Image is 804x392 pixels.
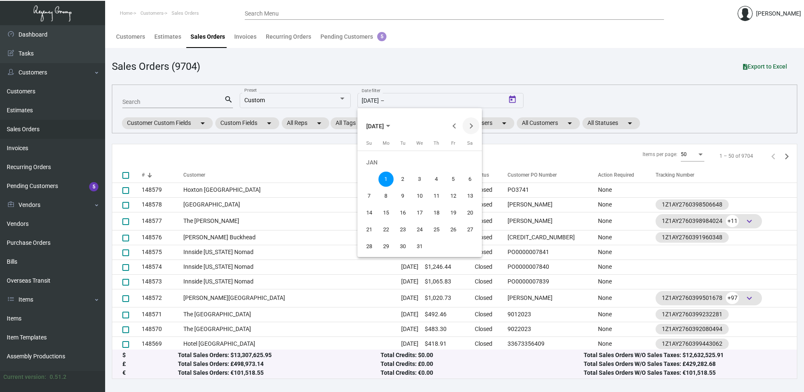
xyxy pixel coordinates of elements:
[395,205,410,220] div: 16
[416,140,423,146] span: We
[378,238,394,255] button: January 29, 2024
[361,154,479,171] td: JAN
[445,221,462,238] button: January 26, 2024
[412,172,427,187] div: 3
[411,221,428,238] button: January 24, 2024
[446,117,463,134] button: Previous month
[378,221,394,238] button: January 22, 2024
[378,239,394,254] div: 29
[394,221,411,238] button: January 23, 2024
[378,188,394,204] div: 8
[451,140,455,146] span: Fr
[411,238,428,255] button: January 31, 2024
[394,171,411,188] button: January 2, 2024
[366,140,372,146] span: Su
[394,188,411,204] button: January 9, 2024
[446,172,461,187] div: 5
[360,117,397,134] button: Choose month and year
[366,123,384,130] span: [DATE]
[383,140,389,146] span: Mo
[361,204,378,221] button: January 14, 2024
[362,239,377,254] div: 28
[400,140,405,146] span: Tu
[428,171,445,188] button: January 4, 2024
[463,117,479,134] button: Next month
[361,221,378,238] button: January 21, 2024
[362,222,377,237] div: 21
[462,221,479,238] button: January 27, 2024
[462,171,479,188] button: January 6, 2024
[378,222,394,237] div: 22
[429,205,444,220] div: 18
[412,205,427,220] div: 17
[361,238,378,255] button: January 28, 2024
[445,204,462,221] button: January 19, 2024
[411,171,428,188] button: January 3, 2024
[463,222,478,237] div: 27
[395,172,410,187] div: 2
[428,221,445,238] button: January 25, 2024
[463,172,478,187] div: 6
[361,188,378,204] button: January 7, 2024
[429,172,444,187] div: 4
[411,188,428,204] button: January 10, 2024
[429,222,444,237] div: 25
[446,205,461,220] div: 19
[378,205,394,220] div: 15
[378,172,394,187] div: 1
[362,205,377,220] div: 14
[467,140,473,146] span: Sa
[462,204,479,221] button: January 20, 2024
[395,239,410,254] div: 30
[395,188,410,204] div: 9
[378,188,394,204] button: January 8, 2024
[411,204,428,221] button: January 17, 2024
[395,222,410,237] div: 23
[446,188,461,204] div: 12
[412,222,427,237] div: 24
[428,204,445,221] button: January 18, 2024
[362,188,377,204] div: 7
[50,373,66,381] div: 0.51.2
[412,239,427,254] div: 31
[446,222,461,237] div: 26
[462,188,479,204] button: January 13, 2024
[434,140,439,146] span: Th
[394,238,411,255] button: January 30, 2024
[3,373,46,381] div: Current version:
[445,188,462,204] button: January 12, 2024
[445,171,462,188] button: January 5, 2024
[463,188,478,204] div: 13
[429,188,444,204] div: 11
[378,204,394,221] button: January 15, 2024
[378,171,394,188] button: January 1, 2024
[463,205,478,220] div: 20
[394,204,411,221] button: January 16, 2024
[428,188,445,204] button: January 11, 2024
[412,188,427,204] div: 10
